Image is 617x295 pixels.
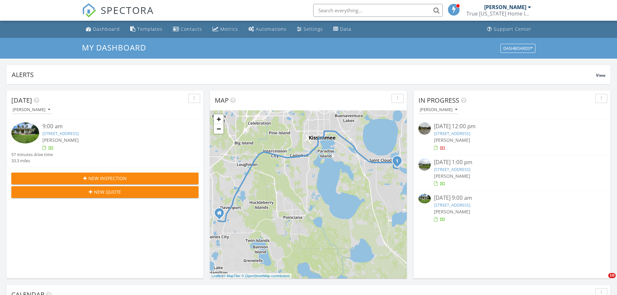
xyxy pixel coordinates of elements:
[494,26,531,32] div: Support Center
[434,130,470,136] a: [STREET_ADDRESS]
[181,26,202,32] div: Contacts
[11,158,53,164] div: 33.3 miles
[434,194,590,202] div: [DATE] 9:00 am
[11,173,199,184] button: New Inspection
[434,122,590,130] div: [DATE] 12:00 pm
[434,166,470,172] a: [STREET_ADDRESS]
[137,26,163,32] div: Templates
[83,23,122,35] a: Dashboard
[313,4,443,17] input: Search everything...
[170,23,205,35] a: Contacts
[214,114,223,124] a: Zoom in
[13,108,50,112] div: [PERSON_NAME]
[466,10,531,17] div: True Florida Home Inspection Services
[246,23,289,35] a: Automations (Basic)
[11,186,199,198] button: New Quote
[485,23,534,35] a: Support Center
[418,96,459,105] span: In Progress
[331,23,354,35] a: Data
[42,122,183,130] div: 9:00 am
[88,175,127,182] span: New Inspection
[11,152,53,158] div: 57 minutes drive time
[211,274,222,278] a: Leaflet
[396,159,398,164] i: 1
[434,209,470,215] span: [PERSON_NAME]
[503,46,532,51] div: Dashboards
[418,194,606,223] a: [DATE] 9:00 am [STREET_ADDRESS] [PERSON_NAME]
[595,273,611,289] iframe: Intercom live chat
[82,9,154,22] a: SPECTORA
[294,23,326,35] a: Settings
[608,273,616,278] span: 10
[500,44,535,53] button: Dashboards
[11,122,199,164] a: 9:00 am [STREET_ADDRESS] [PERSON_NAME] 57 minutes drive time 33.3 miles
[42,130,79,136] a: [STREET_ADDRESS]
[219,213,223,217] div: 443 Monicelli Dr, Haines city Fl 33844
[128,23,165,35] a: Templates
[596,73,605,78] span: View
[12,70,596,79] div: Alerts
[434,158,590,166] div: [DATE] 1:00 pm
[93,26,120,32] div: Dashboard
[11,122,39,143] img: 9368703%2Fcover_photos%2FyHycfaJlV6HbSEvaMQKC%2Fsmall.jpg
[418,122,431,135] img: streetview
[11,96,32,105] span: [DATE]
[418,122,606,151] a: [DATE] 12:00 pm [STREET_ADDRESS] [PERSON_NAME]
[82,3,96,17] img: The Best Home Inspection Software - Spectora
[434,202,470,208] a: [STREET_ADDRESS]
[210,273,291,279] div: |
[101,3,154,17] span: SPECTORA
[420,108,457,112] div: [PERSON_NAME]
[340,26,351,32] div: Data
[220,26,238,32] div: Metrics
[434,173,470,179] span: [PERSON_NAME]
[303,26,323,32] div: Settings
[214,124,223,134] a: Zoom out
[242,274,290,278] a: © OpenStreetMap contributors
[418,158,606,187] a: [DATE] 1:00 pm [STREET_ADDRESS] [PERSON_NAME]
[397,161,401,165] div: 1902 Englewood Ct, St. Cloud, FL 34772
[223,274,241,278] a: © MapTiler
[418,106,459,114] button: [PERSON_NAME]
[434,137,470,143] span: [PERSON_NAME]
[215,96,229,105] span: Map
[484,4,526,10] div: [PERSON_NAME]
[418,194,431,203] img: 9368703%2Fcover_photos%2FyHycfaJlV6HbSEvaMQKC%2Fsmall.jpg
[11,106,51,114] button: [PERSON_NAME]
[82,42,146,53] span: My Dashboard
[42,137,79,143] span: [PERSON_NAME]
[418,158,431,171] img: streetview
[94,188,121,195] span: New Quote
[210,23,241,35] a: Metrics
[256,26,287,32] div: Automations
